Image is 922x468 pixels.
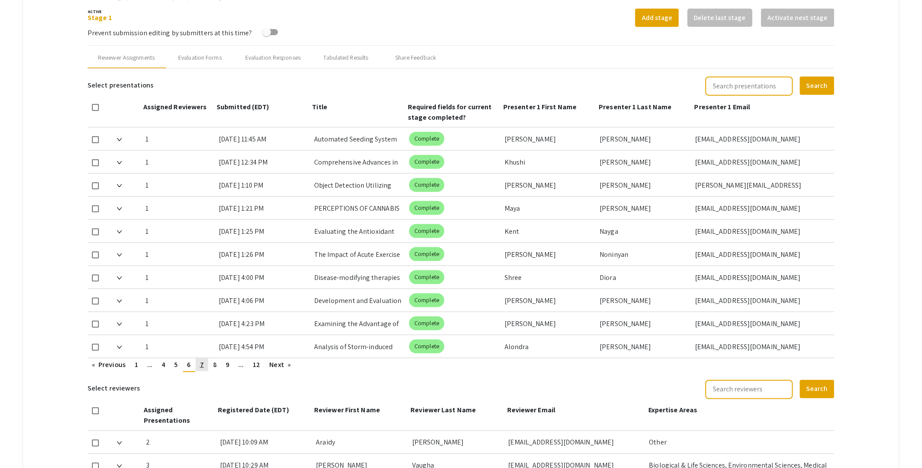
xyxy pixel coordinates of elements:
[146,151,212,173] div: 1
[146,243,212,266] div: 1
[409,293,444,307] mat-chip: Complete
[505,266,593,289] div: Shree
[505,243,593,266] div: [PERSON_NAME]
[505,335,593,358] div: Alondra
[600,289,688,312] div: [PERSON_NAME]
[147,360,153,369] span: ...
[219,128,307,150] div: [DATE] 11:45 AM
[600,197,688,219] div: [PERSON_NAME]
[143,102,207,111] span: Assigned Reviewers
[98,53,155,62] div: Reviewer Assignments
[219,335,307,358] div: [DATE] 4:54 PM
[695,151,827,173] div: [EMAIL_ADDRESS][DOMAIN_NAME]
[695,335,827,358] div: [EMAIL_ADDRESS][DOMAIN_NAME]
[88,358,130,371] a: Previous page
[600,243,688,266] div: Noninyan
[695,102,750,111] span: Presenter 1 Email
[162,360,165,369] span: 4
[314,220,403,242] div: Evaluating the Antioxidant Effects of Kaempferol on Sodium&nbsp;Dichromate-induced [MEDICAL_DATA]...
[7,429,37,461] iframe: Chat
[245,53,301,62] div: Evaluation Responses
[695,289,827,312] div: [EMAIL_ADDRESS][DOMAIN_NAME]
[213,360,217,369] span: 8
[324,53,369,62] div: Tabulated Results
[144,406,190,425] span: Assigned Presentations
[226,360,229,369] span: 9
[600,151,688,173] div: [PERSON_NAME]
[314,243,403,266] div: The Impact of Acute Exercise on Explicit and Implicit Memory&nbsp;
[599,102,672,111] span: Presenter 1 Last Name
[314,335,403,358] div: Analysis of Storm-induced Subaerial Beach Sedimentology Change Using Sediment Cores to Evaluate O...
[314,312,403,335] div: Examining the Advantage of Dual Language Testing in Non-Native English-Speaking Bilinguals&nbsp;
[411,406,476,415] span: Reviewer Last Name
[174,360,178,369] span: 5
[314,197,403,219] div: PERCEPTIONS OF CANNABIS RISKS &amp; BENEFITS IN [MEDICAL_DATA] PATIENTS
[705,77,793,96] input: Search presentations
[146,220,212,242] div: 1
[505,197,593,219] div: Maya
[117,230,122,234] img: Expand arrow
[146,335,212,358] div: 1
[117,253,122,257] img: Expand arrow
[178,53,222,62] div: Evaluation Forms
[312,102,328,111] span: Title
[146,312,212,335] div: 1
[600,220,688,242] div: Nayga
[507,406,555,415] span: Reviewer Email
[649,431,827,454] div: Other
[409,201,444,215] mat-chip: Complete
[117,138,122,141] img: Expand arrow
[505,312,593,335] div: [PERSON_NAME]
[688,9,753,27] button: Delete last stage
[217,102,269,111] span: Submitted (EDT)
[705,380,793,399] input: Search reviewers
[505,151,593,173] div: Khushi
[117,323,122,326] img: Expand arrow
[695,174,827,196] div: [PERSON_NAME][EMAIL_ADDRESS][PERSON_NAME][DOMAIN_NAME][PERSON_NAME]
[600,174,688,196] div: [PERSON_NAME]
[146,128,212,150] div: 1
[695,197,827,219] div: [EMAIL_ADDRESS][DOMAIN_NAME]
[409,155,444,169] mat-chip: Complete
[117,346,122,349] img: Expand arrow
[409,316,444,330] mat-chip: Complete
[146,289,212,312] div: 1
[265,358,295,371] a: Next page
[117,161,122,165] img: Expand arrow
[314,289,403,312] div: Development and Evaluation of a Parallel Arm Exoskeleton for Prosthetic Simulation
[408,102,492,122] span: Required fields for current stage completed?
[505,289,593,312] div: [PERSON_NAME]
[219,243,307,266] div: [DATE] 1:26 PM
[187,360,191,369] span: 6
[695,266,827,289] div: [EMAIL_ADDRESS][DOMAIN_NAME]
[600,335,688,358] div: [PERSON_NAME]
[409,224,444,238] mat-chip: Complete
[800,380,834,398] button: Search
[409,132,444,146] mat-chip: Complete
[117,300,122,303] img: Expand arrow
[409,247,444,261] mat-chip: Complete
[648,406,698,415] span: Expertise Areas
[505,220,593,242] div: Kent
[146,266,212,289] div: 1
[219,220,307,242] div: [DATE] 1:25 PM
[409,178,444,192] mat-chip: Complete
[117,276,122,280] img: Expand arrow
[88,13,112,22] a: Stage 1
[395,53,436,62] div: Share Feedback
[695,128,827,150] div: [EMAIL_ADDRESS][DOMAIN_NAME]
[117,465,122,468] img: Expand arrow
[505,128,593,150] div: [PERSON_NAME]
[88,358,834,372] ul: Pagination
[314,406,380,415] span: Reviewer First Name
[412,431,502,454] div: [PERSON_NAME]
[88,76,153,95] h6: Select presentations
[503,102,576,111] span: Presenter 1 First Name
[253,360,260,369] span: 12
[316,431,405,454] div: Araidy
[219,266,307,289] div: [DATE] 4:00 PM
[314,128,403,150] div: Automated Seeding System Using a Modified 3D Printer for Precision Agriculture&nbsp;
[314,151,403,173] div: Comprehensive Advances in TAVR: Restoring Endothelial Function
[600,128,688,150] div: [PERSON_NAME]
[117,207,122,211] img: Expand arrow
